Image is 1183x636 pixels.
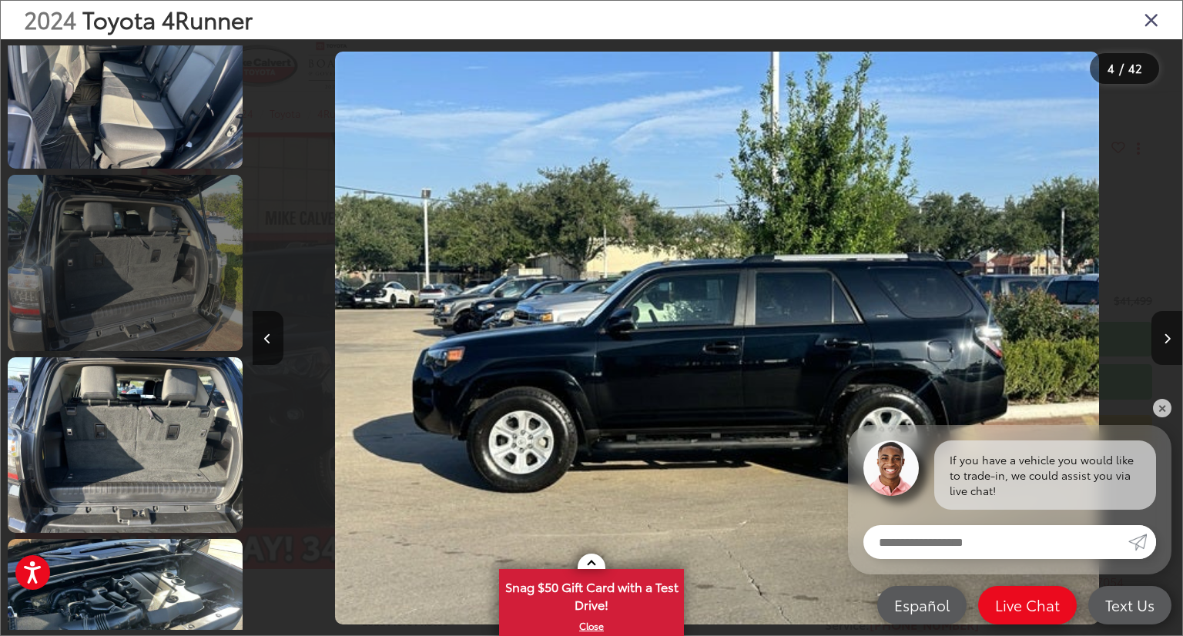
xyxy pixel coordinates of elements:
button: Next image [1151,311,1182,365]
div: If you have a vehicle you would like to trade-in, we could assist you via live chat! [934,440,1156,510]
img: 2024 Toyota 4Runner SR5 Premium [5,355,245,534]
span: 4 [1108,59,1114,76]
a: Submit [1128,525,1156,559]
span: Snag $50 Gift Card with a Test Drive! [501,571,682,618]
a: Text Us [1088,586,1171,624]
span: Text Us [1098,595,1162,614]
button: Previous image [253,311,283,365]
span: 42 [1128,59,1142,76]
span: 2024 [24,2,76,35]
span: Español [886,595,957,614]
div: 2024 Toyota 4Runner SR5 Premium 3 [252,52,1181,624]
span: Toyota 4Runner [82,2,253,35]
i: Close gallery [1144,9,1159,29]
span: Live Chat [987,595,1067,614]
a: Live Chat [978,586,1077,624]
a: Español [877,586,967,624]
span: / [1118,63,1125,74]
input: Enter your message [863,525,1128,559]
img: 2024 Toyota 4Runner SR5 Premium [335,52,1098,624]
img: Agent profile photo [863,440,919,496]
